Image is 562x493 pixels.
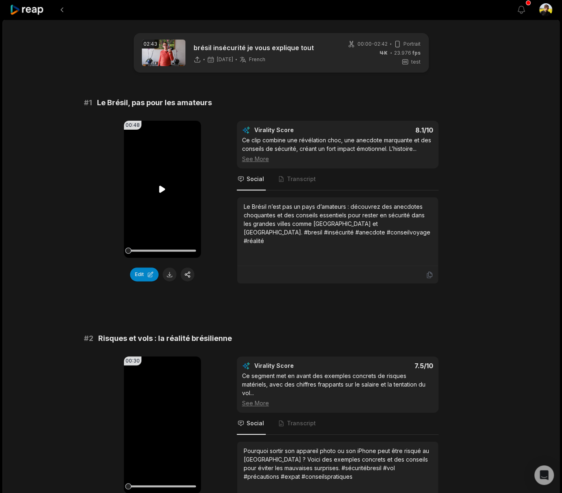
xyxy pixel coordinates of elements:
span: Risques et vols : la réalité brésilienne [98,333,232,344]
span: Transcript [287,175,316,183]
div: 02:43 [142,40,159,49]
div: See More [242,155,433,163]
span: 00:00 - 02:42 [357,40,388,48]
div: Pourquoi sortir son appareil photo ou son iPhone peut être risqué au [GEOGRAPHIC_DATA] ? Voici de... [244,447,432,481]
div: 7.5 /10 [346,362,433,370]
span: fps [412,50,421,56]
span: 23.976 [394,49,421,57]
div: Virality Score [254,362,342,370]
div: Open Intercom Messenger [534,465,554,485]
span: [DATE] [217,56,233,63]
span: Transcript [287,419,316,427]
div: 8.1 /10 [346,126,433,134]
span: Social [247,175,264,183]
nav: Tabs [237,413,439,435]
div: Le Brésil n’est pas un pays d’amateurs : découvrez des anecdotes choquantes et des conseils essen... [244,202,432,245]
div: Ce clip combine une révélation choc, une anecdote marquante et des conseils de sécurité, créant u... [242,136,433,163]
span: # 1 [84,97,92,108]
button: Edit [130,268,159,281]
div: Ce segment met en avant des exemples concrets de risques matériels, avec des chiffres frappants s... [242,371,433,407]
span: Portrait [403,40,421,48]
p: brésil insécurité je vous explique tout [194,43,314,53]
span: French [249,56,265,63]
nav: Tabs [237,168,439,190]
span: test [411,58,421,66]
div: See More [242,399,433,407]
div: Virality Score [254,126,342,134]
span: # 2 [84,333,93,344]
span: Social [247,419,264,427]
video: Your browser does not support mp4 format. [124,121,201,258]
span: Le Brésil, pas pour les amateurs [97,97,212,108]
